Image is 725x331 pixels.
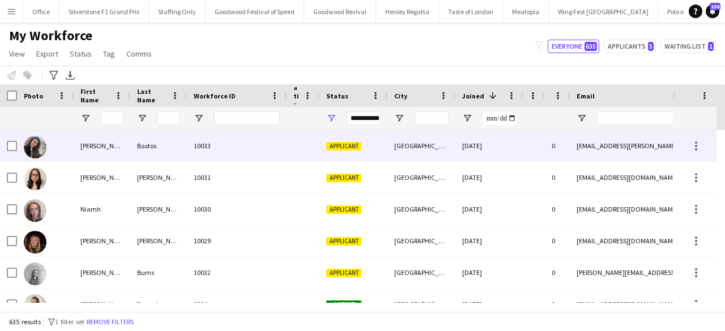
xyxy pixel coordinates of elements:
[658,1,720,23] button: Polo in the Park
[387,257,455,288] div: [GEOGRAPHIC_DATA]
[137,87,167,104] span: Last Name
[187,194,287,225] div: 10030
[130,162,187,193] div: [PERSON_NAME]
[24,136,46,158] img: Barbara Bastos
[548,40,599,53] button: Everyone635
[84,316,136,328] button: Remove filters
[326,113,336,123] button: Open Filter Menu
[648,42,654,51] span: 5
[187,162,287,193] div: 10031
[387,289,455,320] div: [GEOGRAPHIC_DATA]
[9,27,92,44] span: My Workforce
[24,294,46,317] img: Alejandro Perandres
[577,92,595,100] span: Email
[326,237,361,246] span: Applicant
[326,269,361,277] span: Applicant
[570,257,698,288] div: [PERSON_NAME][EMAIL_ADDRESS][DOMAIN_NAME]
[24,231,46,253] img: Rebecca Oliver
[63,68,77,82] app-action-btn: Export XLSX
[462,113,472,123] button: Open Filter Menu
[570,225,698,256] div: [EMAIL_ADDRESS][DOMAIN_NAME]
[545,289,570,320] div: 0
[415,111,449,125] input: City Filter Input
[326,92,348,100] span: Status
[59,1,149,23] button: Silverstone F1 Grand Prix
[149,1,206,23] button: Staffing Only
[545,130,570,161] div: 0
[304,1,376,23] button: Goodwood Revival
[187,225,287,256] div: 10029
[214,111,280,125] input: Workforce ID Filter Input
[65,46,96,61] a: Status
[36,49,58,59] span: Export
[24,167,46,190] img: Kaitlyn Gasper
[24,263,46,285] img: Sarah Burns
[577,113,587,123] button: Open Filter Menu
[387,225,455,256] div: [GEOGRAPHIC_DATA]
[103,49,115,59] span: Tag
[455,130,523,161] div: [DATE]
[157,111,180,125] input: Last Name Filter Input
[32,46,63,61] a: Export
[101,111,123,125] input: First Name Filter Input
[194,113,204,123] button: Open Filter Menu
[549,1,658,23] button: Wing Fest [GEOGRAPHIC_DATA]
[47,68,61,82] app-action-btn: Advanced filters
[570,162,698,193] div: [EMAIL_ADDRESS][DOMAIN_NAME]
[597,111,691,125] input: Email Filter Input
[137,113,147,123] button: Open Filter Menu
[74,225,130,256] div: [PERSON_NAME]
[439,1,503,23] button: Taste of London
[570,130,698,161] div: [EMAIL_ADDRESS][PERSON_NAME][PERSON_NAME][DOMAIN_NAME]
[130,225,187,256] div: [PERSON_NAME]
[80,113,91,123] button: Open Filter Menu
[326,174,361,182] span: Applicant
[24,199,46,222] img: Niamh Winmill
[5,46,29,61] a: View
[585,42,597,51] span: 635
[74,289,130,320] div: [PERSON_NAME]
[55,317,84,326] span: 1 filter set
[130,130,187,161] div: Bastos
[326,300,361,309] span: Active
[130,289,187,320] div: Perandres
[376,1,439,23] button: Henley Regatta
[708,42,714,51] span: 1
[455,194,523,225] div: [DATE]
[74,194,130,225] div: Niamh
[80,87,110,104] span: First Name
[394,92,407,100] span: City
[545,162,570,193] div: 0
[455,162,523,193] div: [DATE]
[545,257,570,288] div: 0
[187,130,287,161] div: 10033
[326,142,361,151] span: Applicant
[545,225,570,256] div: 0
[455,225,523,256] div: [DATE]
[455,289,523,320] div: [DATE]
[187,289,287,320] div: 1304
[130,257,187,288] div: Burns
[293,75,299,117] span: Rating
[23,1,59,23] button: Office
[74,257,130,288] div: [PERSON_NAME]
[462,92,484,100] span: Joined
[74,162,130,193] div: [PERSON_NAME]
[74,130,130,161] div: [PERSON_NAME]
[206,1,304,23] button: Goodwood Festival of Speed
[122,46,156,61] a: Comms
[99,46,120,61] a: Tag
[545,194,570,225] div: 0
[483,111,517,125] input: Joined Filter Input
[187,257,287,288] div: 10032
[130,194,187,225] div: [PERSON_NAME]
[604,40,656,53] button: Applicants5
[387,162,455,193] div: [GEOGRAPHIC_DATA]
[503,1,549,23] button: Meatopia
[387,130,455,161] div: [GEOGRAPHIC_DATA]
[455,257,523,288] div: [DATE]
[70,49,92,59] span: Status
[660,40,716,53] button: Waiting list1
[24,92,43,100] span: Photo
[126,49,152,59] span: Comms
